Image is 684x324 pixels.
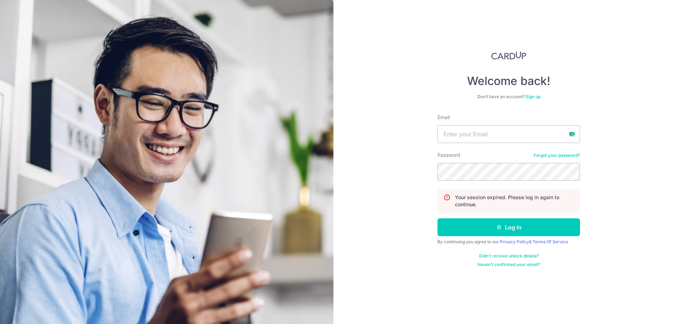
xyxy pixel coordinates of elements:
h4: Welcome back! [437,74,580,88]
a: Haven't confirmed your email? [477,262,540,267]
a: Sign up [525,94,540,99]
a: Privacy Policy [500,239,529,244]
p: Your session expired. Please log in again to continue. [455,194,574,208]
a: Forgot your password? [534,153,580,158]
a: Didn't receive unlock details? [479,253,539,259]
div: By continuing you agree to our & [437,239,580,245]
input: Enter your Email [437,125,580,143]
label: Password [437,152,460,159]
a: Terms Of Service [533,239,568,244]
div: Don’t have an account? [437,94,580,100]
label: Email [437,114,450,121]
button: Log in [437,218,580,236]
img: CardUp Logo [491,51,526,60]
